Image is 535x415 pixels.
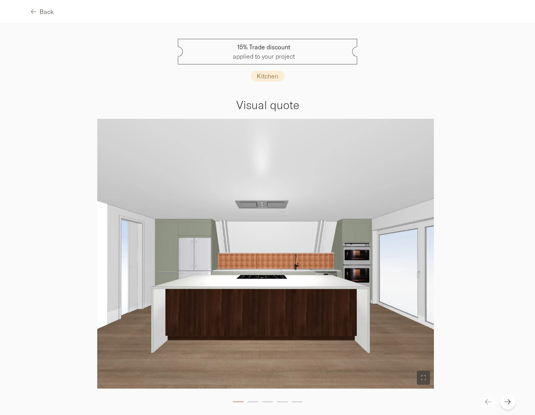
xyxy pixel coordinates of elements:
[257,73,278,79] p: Kitchen
[233,42,295,61] p: applied to your project
[31,3,54,20] button: Back
[40,9,54,15] span: Back
[97,119,434,389] img: user-files%2Fuser%7Cckv1i2w1r5197521g9n2q2i3yjb%2Fprojects%2Fclwzlz8yp002q9y0s2vy3u72y%2F1-31bc.webp
[236,97,299,113] h3: Visual quote
[233,42,295,52] span: 15% Trade discount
